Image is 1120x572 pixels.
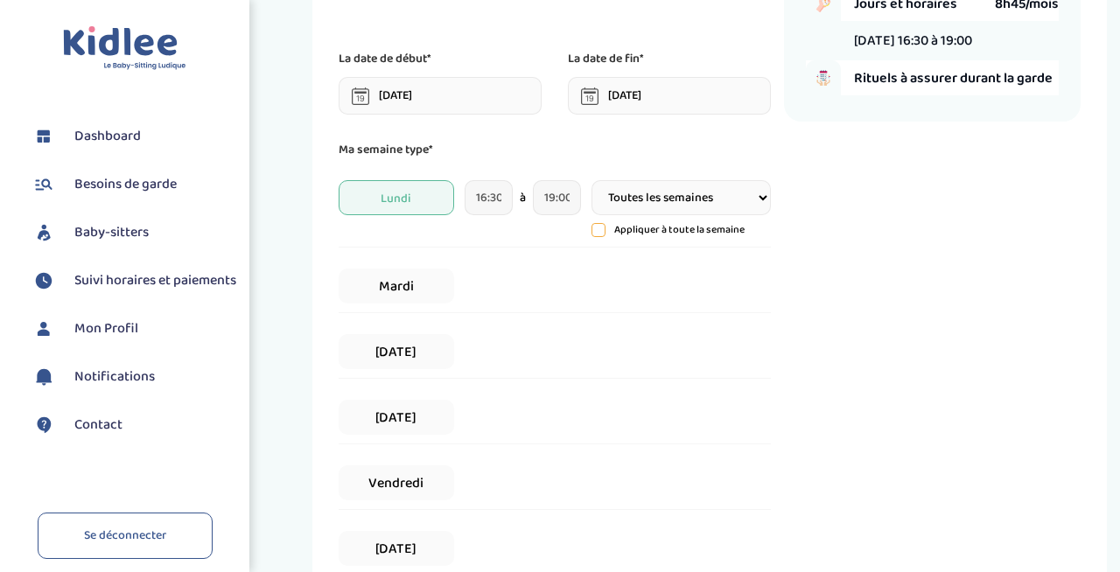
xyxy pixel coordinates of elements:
img: hand_to_do_list.png [806,60,841,95]
img: suivihoraire.svg [31,268,57,294]
span: Rituels à assurer durant la garde [854,67,1059,89]
span: [DATE] [339,531,455,566]
a: Dashboard [31,123,236,150]
img: notification.svg [31,364,57,390]
span: Dashboard [74,126,141,147]
input: sélectionne une date [339,77,542,115]
input: sélectionne une date [568,77,771,115]
img: logo.svg [63,26,186,71]
span: [DATE] [339,400,455,435]
span: Lundi [339,180,455,215]
span: Besoins de garde [74,174,177,195]
a: Suivi horaires et paiements [31,268,236,294]
span: Mon Profil [74,318,138,339]
img: contact.svg [31,412,57,438]
p: La date de fin* [568,49,644,68]
span: Suivi horaires et paiements [74,270,236,291]
img: dashboard.svg [31,123,57,150]
a: Mon Profil [31,316,236,342]
p: Ma semaine type* [339,140,771,159]
img: profil.svg [31,316,57,342]
img: babysitters.svg [31,220,57,246]
a: Notifications [31,364,236,390]
span: Contact [74,415,122,436]
input: heure de fin [533,180,580,215]
span: Notifications [74,366,155,387]
p: Appliquer à toute la semaine [614,222,745,238]
a: Besoins de garde [31,171,236,198]
span: Mardi [339,269,455,303]
span: à [520,189,526,207]
a: Baby-sitters [31,220,236,246]
span: Baby-sitters [74,222,149,243]
li: [DATE] 16:30 à 19:00 [854,30,972,52]
span: [DATE] [339,334,455,369]
p: La date de début* [339,49,431,68]
input: heure de debut [465,180,512,215]
span: Vendredi [339,465,455,500]
img: besoin.svg [31,171,57,198]
a: Se déconnecter [38,513,213,559]
a: Contact [31,412,236,438]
